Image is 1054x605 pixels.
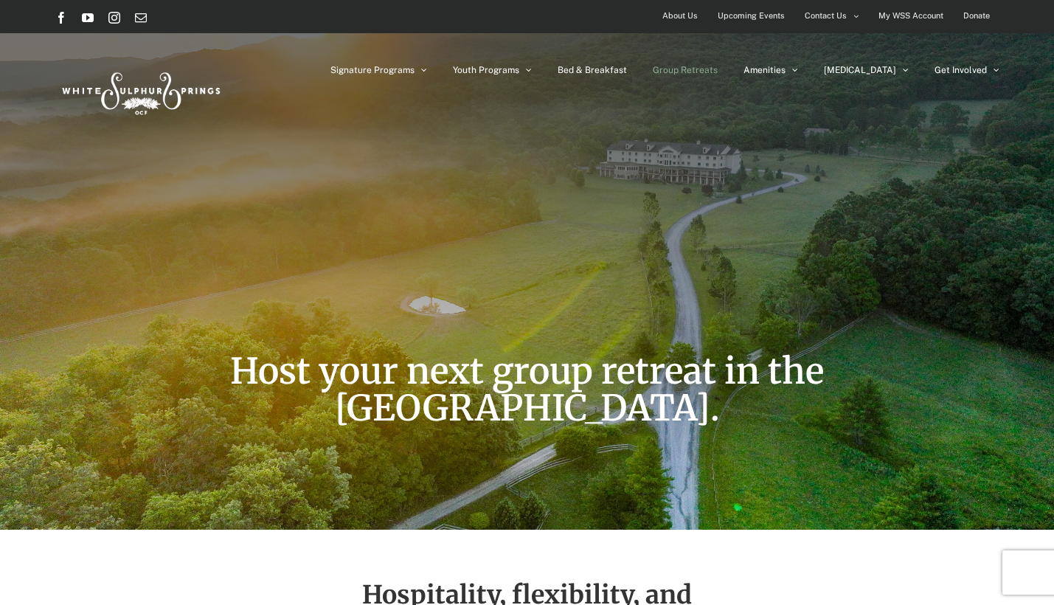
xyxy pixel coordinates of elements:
span: My WSS Account [878,5,943,27]
img: White Sulphur Springs Logo [55,56,225,125]
span: Contact Us [805,5,847,27]
a: Bed & Breakfast [558,33,627,107]
a: Instagram [108,12,120,24]
span: Group Retreats [653,66,718,75]
span: Host your next group retreat in the [GEOGRAPHIC_DATA]. [230,349,824,430]
a: Amenities [743,33,798,107]
span: Youth Programs [453,66,519,75]
span: About Us [662,5,698,27]
a: Youth Programs [453,33,532,107]
span: Get Involved [935,66,987,75]
a: Get Involved [935,33,999,107]
span: Signature Programs [330,66,415,75]
a: Facebook [55,12,67,24]
a: Signature Programs [330,33,427,107]
span: Amenities [743,66,786,75]
span: Upcoming Events [718,5,785,27]
a: YouTube [82,12,94,24]
a: Group Retreats [653,33,718,107]
a: [MEDICAL_DATA] [824,33,909,107]
span: [MEDICAL_DATA] [824,66,896,75]
span: Donate [963,5,990,27]
a: Email [135,12,147,24]
nav: Main Menu [330,33,999,107]
span: Bed & Breakfast [558,66,627,75]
